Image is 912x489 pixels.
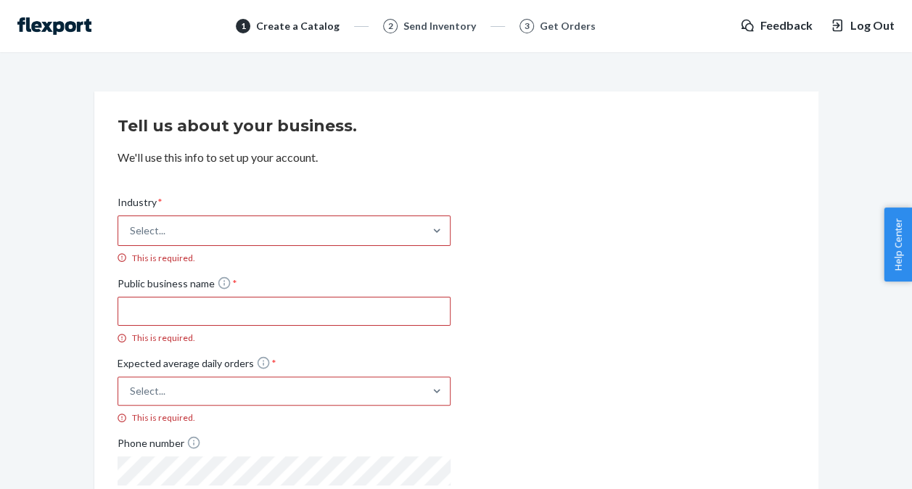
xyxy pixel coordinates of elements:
div: Send Inventory [403,19,476,33]
div: Create a Catalog [256,19,340,33]
p: We'll use this info to set up your account. [118,149,795,166]
div: Get Orders [540,19,596,33]
button: Log Out [830,17,895,34]
span: Industry [118,195,163,215]
span: 3 [525,20,530,32]
div: Select... [130,384,165,398]
div: This is required. [118,332,451,344]
div: This is required. [118,411,451,424]
button: Help Center [884,207,912,282]
span: Phone number [118,435,201,456]
img: Flexport logo [17,17,91,35]
span: Log Out [850,17,895,34]
a: Feedback [740,17,813,34]
h2: Tell us about your business. [118,115,795,138]
span: Public business name [118,276,237,297]
input: Public business name * This is required. [118,297,451,326]
span: Expected average daily orders [118,356,276,377]
span: 1 [241,20,246,32]
span: 2 [388,20,393,32]
span: Feedback [760,17,813,34]
div: Select... [130,223,165,238]
div: This is required. [118,252,451,264]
